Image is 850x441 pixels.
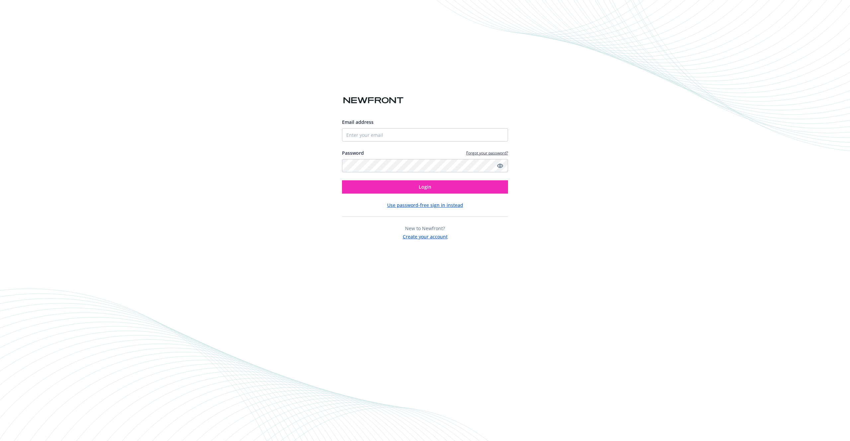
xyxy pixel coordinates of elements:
[466,150,508,156] a: Forgot your password?
[387,202,463,209] button: Use password-free sign in instead
[342,95,405,106] img: Newfront logo
[496,162,504,170] a: Show password
[342,128,508,141] input: Enter your email
[405,225,445,231] span: New to Newfront?
[342,119,374,125] span: Email address
[419,184,431,190] span: Login
[403,232,448,240] button: Create your account
[342,159,508,172] input: Enter your password
[342,149,364,156] label: Password
[342,180,508,194] button: Login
